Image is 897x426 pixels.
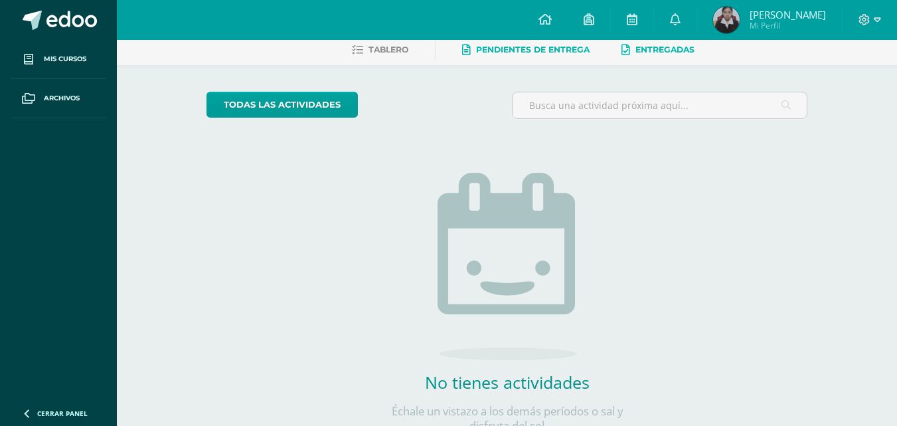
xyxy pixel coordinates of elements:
a: todas las Actividades [206,92,358,118]
h2: No tienes actividades [374,371,640,393]
span: Tablero [368,45,408,54]
span: Cerrar panel [37,409,88,418]
a: Pendientes de entrega [462,39,590,60]
a: Tablero [352,39,408,60]
span: Entregadas [635,45,694,54]
a: Archivos [11,79,106,118]
a: Mis cursos [11,40,106,79]
img: no_activities.png [438,173,577,360]
span: Archivos [44,93,80,104]
span: [PERSON_NAME] [750,8,826,21]
a: Entregadas [621,39,694,60]
span: Mi Perfil [750,20,826,31]
span: Pendientes de entrega [476,45,590,54]
img: 811eb68172a1c09fc9ed1ddb262b7c89.png [713,7,740,33]
span: Mis cursos [44,54,86,64]
input: Busca una actividad próxima aquí... [513,92,807,118]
